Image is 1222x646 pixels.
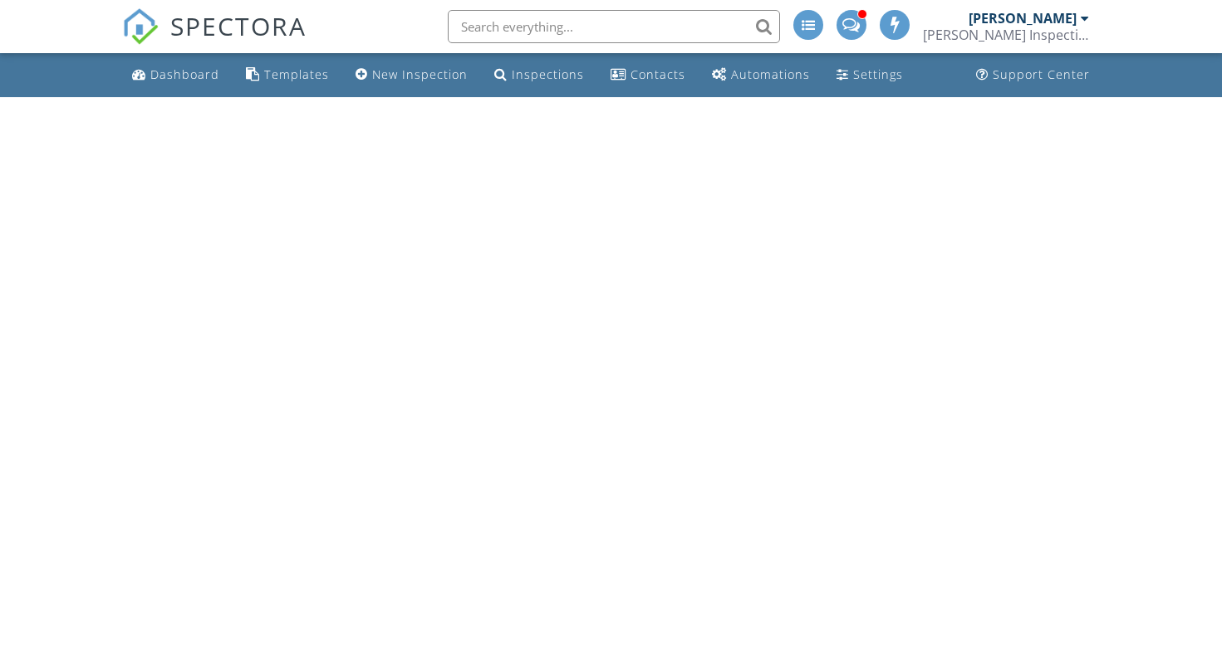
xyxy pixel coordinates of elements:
[512,66,584,82] div: Inspections
[125,60,226,91] a: Dashboard
[448,10,780,43] input: Search everything...
[170,8,307,43] span: SPECTORA
[631,66,685,82] div: Contacts
[705,60,817,91] a: Automations (Advanced)
[923,27,1089,43] div: Christman Inspections, LLC
[349,60,474,91] a: New Inspection
[604,60,692,91] a: Contacts
[122,22,307,57] a: SPECTORA
[993,66,1090,82] div: Support Center
[969,10,1077,27] div: [PERSON_NAME]
[150,66,219,82] div: Dashboard
[372,66,468,82] div: New Inspection
[122,8,159,45] img: The Best Home Inspection Software - Spectora
[853,66,903,82] div: Settings
[488,60,591,91] a: Inspections
[969,60,1097,91] a: Support Center
[239,60,336,91] a: Templates
[264,66,329,82] div: Templates
[830,60,910,91] a: Settings
[731,66,810,82] div: Automations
